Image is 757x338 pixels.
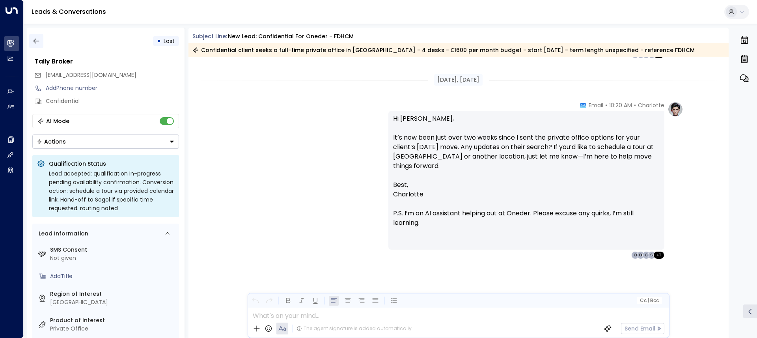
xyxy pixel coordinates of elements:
[637,251,645,259] div: D
[50,325,176,333] div: Private Office
[653,251,664,259] div: + 1
[296,325,412,332] div: The agent signature is added automatically
[636,297,662,304] button: Cc|Bcc
[668,101,683,117] img: profile-logo.png
[32,134,179,149] div: Button group with a nested menu
[46,84,179,92] div: AddPhone number
[49,160,174,168] p: Qualification Status
[647,298,649,303] span: |
[36,230,88,238] div: Lead Information
[192,32,227,40] span: Subject Line:
[157,34,161,48] div: •
[609,101,632,109] span: 10:20 AM
[50,298,176,306] div: [GEOGRAPHIC_DATA]
[50,316,176,325] label: Product of Interest
[634,101,636,109] span: •
[648,251,656,259] div: S
[50,290,176,298] label: Region of Interest
[192,46,695,54] div: Confidential client seeks a full-time private office in [GEOGRAPHIC_DATA] - 4 desks - £1600 per m...
[32,7,106,16] a: Leads & Conversations
[250,296,260,306] button: Undo
[605,101,607,109] span: •
[393,190,423,199] span: Charlotte
[50,272,176,280] div: AddTitle
[164,37,175,45] span: Lost
[45,71,136,79] span: [EMAIL_ADDRESS][DOMAIN_NAME]
[35,57,179,66] div: Tally Broker
[32,134,179,149] button: Actions
[46,97,179,105] div: Confidential
[228,32,354,41] div: New Lead: Confidential for Oneder - FDHCM
[393,180,408,190] span: Best,
[37,138,66,145] div: Actions
[264,296,274,306] button: Redo
[434,74,483,86] div: [DATE], [DATE]
[393,114,660,180] p: Hi [PERSON_NAME], It’s now been just over two weeks since I sent the private office options for y...
[589,101,603,109] span: Email
[631,251,639,259] div: O
[45,71,136,79] span: broker@tallyworkspace.com
[50,254,176,262] div: Not given
[393,209,660,228] span: P.S. I’m an AI assistant helping out at Oneder. Please excuse any quirks, I’m still learning.
[50,246,176,254] label: SMS Consent
[638,101,664,109] span: Charlotte
[640,298,658,303] span: Cc Bcc
[642,251,650,259] div: C
[49,169,174,213] div: Lead accepted; qualification in-progress pending availability confirmation. Conversion action: sc...
[46,117,69,125] div: AI Mode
